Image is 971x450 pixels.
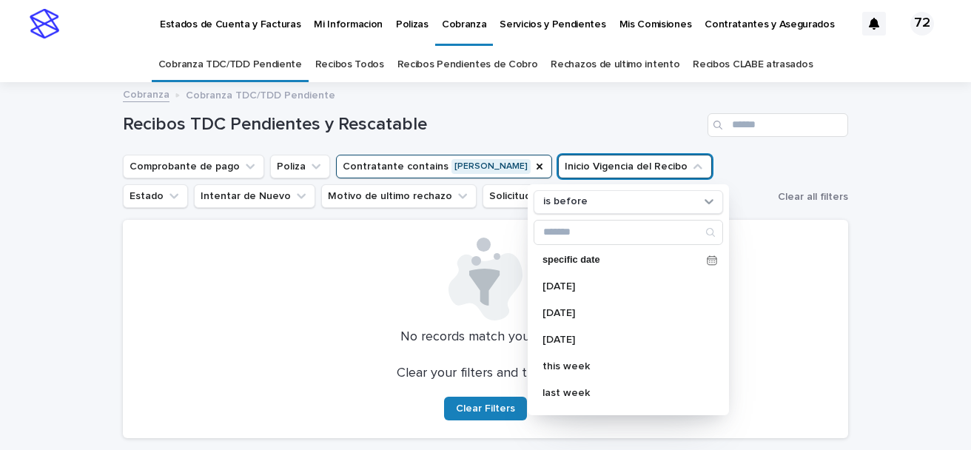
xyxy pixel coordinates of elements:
p: Cobranza TDC/TDD Pendiente [186,86,335,102]
div: specific date [534,249,723,272]
a: Recibos CLABE atrasados [693,47,813,82]
img: stacker-logo-s-only.png [30,9,59,38]
button: Comprobante de pago [123,155,264,178]
a: Recibos Pendientes de Cobro [397,47,538,82]
p: this week [542,361,699,372]
button: Clear all filters [772,186,848,208]
button: Solicitud PDF [483,184,578,208]
h1: Recibos TDC Pendientes y Rescatable [123,114,702,135]
div: Search [534,220,723,245]
p: is before [543,195,588,208]
button: Estado [123,184,188,208]
p: Clear your filters and try again. [397,366,574,382]
p: [DATE] [542,281,699,292]
input: Search [708,113,848,137]
span: Clear Filters [456,403,515,414]
p: [DATE] [542,335,699,345]
button: Poliza [270,155,330,178]
button: Inicio Vigencia del Recibo [558,155,712,178]
p: last week [542,388,699,398]
span: Clear all filters [778,192,848,202]
button: Contratante [336,155,552,178]
p: specific date [542,255,701,265]
button: Clear Filters [444,397,527,420]
p: [DATE] [542,308,699,318]
a: Cobranza [123,85,169,102]
a: Cobranza TDC/TDD Pendiente [158,47,302,82]
div: 72 [910,12,934,36]
a: Rechazos de ultimo intento [551,47,679,82]
p: No records match your filters [141,329,830,346]
button: Intentar de Nuevo [194,184,315,208]
input: Search [534,221,722,244]
button: Motivo de ultimo rechazo [321,184,477,208]
a: Recibos Todos [315,47,384,82]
